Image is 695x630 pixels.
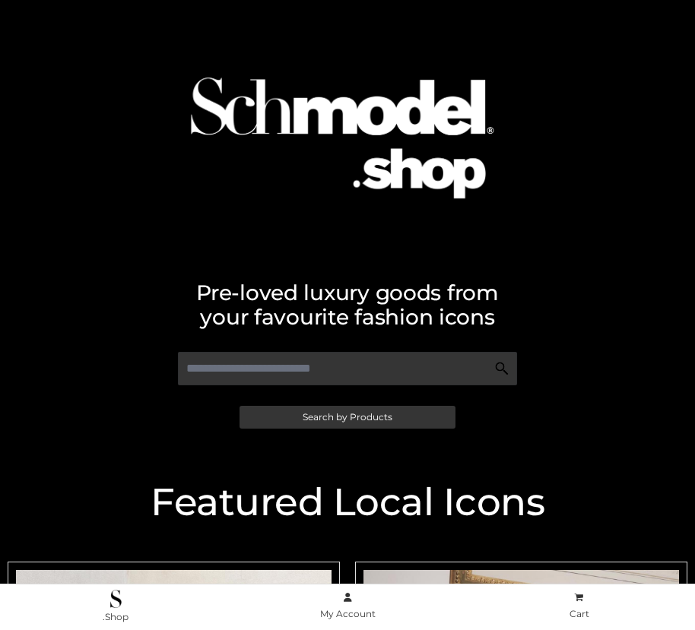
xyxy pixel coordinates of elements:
[110,590,122,608] img: .Shop
[494,361,509,376] img: Search Icon
[232,589,464,623] a: My Account
[103,611,129,622] span: .Shop
[240,406,455,429] a: Search by Products
[8,280,687,329] h2: Pre-loved luxury goods from your favourite fashion icons
[320,608,376,619] span: My Account
[463,589,695,623] a: Cart
[570,608,589,619] span: Cart
[303,413,392,422] span: Search by Products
